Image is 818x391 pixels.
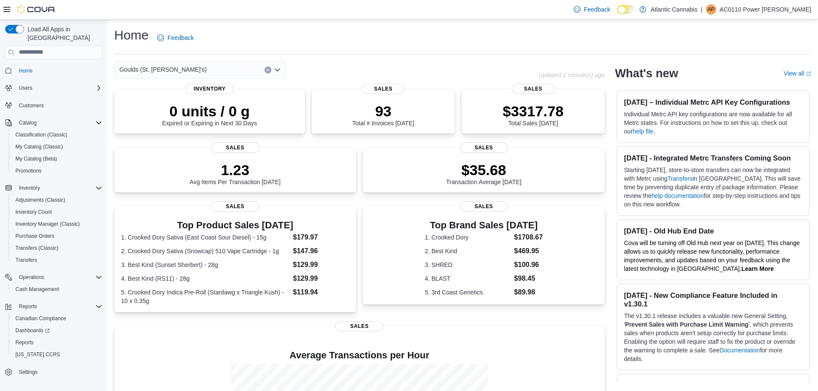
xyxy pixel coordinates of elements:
[15,83,102,93] span: Users
[720,4,811,15] p: AC0110 Power [PERSON_NAME]
[625,321,748,328] strong: Prevent Sales with Purchase Limit Warning
[12,154,102,164] span: My Catalog (Beta)
[2,82,106,94] button: Users
[503,103,564,120] p: $3317.78
[12,313,70,324] a: Canadian Compliance
[12,154,61,164] a: My Catalog (Beta)
[806,71,811,76] svg: External link
[190,161,281,185] div: Avg Items Per Transaction [DATE]
[12,255,40,265] a: Transfers
[190,161,281,179] p: 1.23
[460,201,508,212] span: Sales
[352,103,414,120] p: 93
[293,273,349,284] dd: $129.99
[15,301,102,312] span: Reports
[119,64,207,75] span: Goulds (St. [PERSON_NAME]'s)
[701,4,702,15] p: |
[425,261,511,269] dt: 3. SHRED
[2,182,106,194] button: Inventory
[15,367,41,377] a: Settings
[162,103,257,120] p: 0 units / 0 g
[335,321,383,331] span: Sales
[19,274,44,281] span: Operations
[12,142,102,152] span: My Catalog (Classic)
[19,102,44,109] span: Customers
[514,260,543,270] dd: $100.96
[12,325,102,336] span: Dashboards
[624,239,800,272] span: Cova will be turning off Old Hub next year on [DATE]. This change allows us to quickly release ne...
[265,67,271,73] button: Clear input
[15,272,48,282] button: Operations
[15,131,67,138] span: Classification (Classic)
[624,98,802,106] h3: [DATE] – Individual Metrc API Key Configurations
[651,192,704,199] a: help documentation
[514,246,543,256] dd: $469.95
[15,100,47,111] a: Customers
[15,327,50,334] span: Dashboards
[15,118,40,128] button: Catalog
[12,313,102,324] span: Canadian Compliance
[12,243,62,253] a: Transfers (Classic)
[15,118,102,128] span: Catalog
[784,70,811,77] a: View allExternal link
[2,117,106,129] button: Catalog
[667,175,693,182] a: Transfers
[15,83,36,93] button: Users
[624,154,802,162] h3: [DATE] - Integrated Metrc Transfers Coming Soon
[708,4,715,15] span: AP
[9,153,106,165] button: My Catalog (Beta)
[15,197,65,203] span: Adjustments (Classic)
[15,245,58,252] span: Transfers (Classic)
[19,85,32,91] span: Users
[624,166,802,209] p: Starting [DATE], store-to-store transfers can now be integrated with Metrc using in [GEOGRAPHIC_D...
[742,265,774,272] strong: Learn More
[12,219,83,229] a: Inventory Manager (Classic)
[633,128,653,135] a: help file
[12,130,71,140] a: Classification (Classic)
[624,110,802,136] p: Individual Metrc API key configurations are now available for all Metrc states. For instructions ...
[121,274,289,283] dt: 4. Best Kind (RS11) - 28g
[12,219,102,229] span: Inventory Manager (Classic)
[12,231,102,241] span: Purchase Orders
[293,260,349,270] dd: $129.99
[15,272,102,282] span: Operations
[12,243,102,253] span: Transfers (Classic)
[9,336,106,349] button: Reports
[293,246,349,256] dd: $147.96
[274,67,281,73] button: Open list of options
[12,349,64,360] a: [US_STATE] CCRS
[446,161,522,185] div: Transaction Average [DATE]
[15,143,63,150] span: My Catalog (Classic)
[12,284,102,294] span: Cash Management
[12,325,53,336] a: Dashboards
[12,337,102,348] span: Reports
[9,349,106,361] button: [US_STATE] CCRS
[624,291,802,308] h3: [DATE] - New Compliance Feature Included in v1.30.1
[121,261,289,269] dt: 3. Best Kind (Sunset Sherbert) - 28g
[460,142,508,153] span: Sales
[19,67,33,74] span: Home
[514,287,543,297] dd: $89.98
[352,103,414,127] div: Total # Invoices [DATE]
[12,231,58,241] a: Purchase Orders
[15,286,59,293] span: Cash Management
[9,218,106,230] button: Inventory Manager (Classic)
[211,142,259,153] span: Sales
[15,209,52,215] span: Inventory Count
[17,5,56,14] img: Cova
[19,303,37,310] span: Reports
[12,207,102,217] span: Inventory Count
[425,247,511,255] dt: 2. Best Kind
[12,349,102,360] span: Washington CCRS
[15,66,36,76] a: Home
[15,339,33,346] span: Reports
[570,1,614,18] a: Feedback
[12,337,37,348] a: Reports
[121,247,289,255] dt: 2. Crooked Dory Sativa (Snowcap) 510 Vape Cartridge - 1g
[12,195,69,205] a: Adjustments (Classic)
[2,271,106,283] button: Operations
[15,351,60,358] span: [US_STATE] CCRS
[12,166,45,176] a: Promotions
[185,84,234,94] span: Inventory
[15,167,42,174] span: Promotions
